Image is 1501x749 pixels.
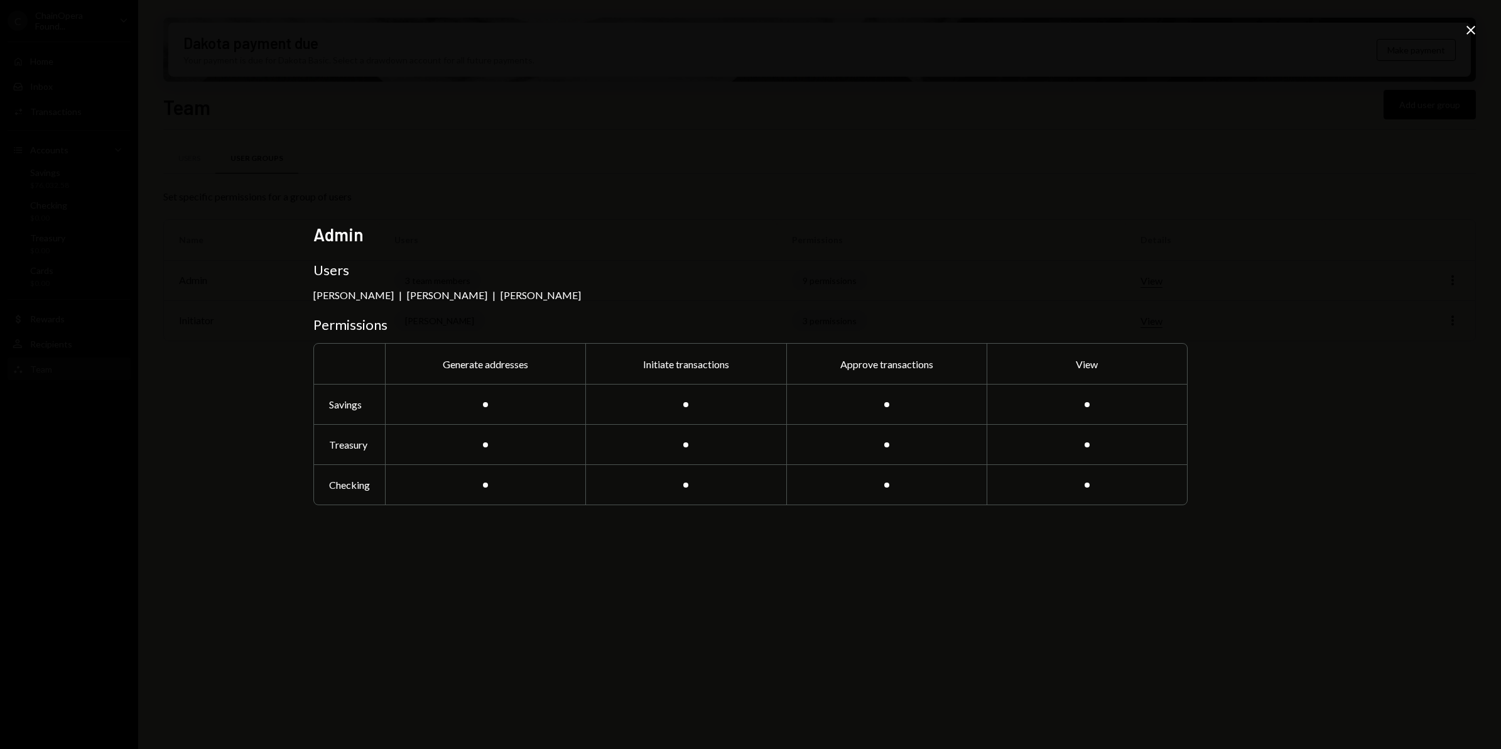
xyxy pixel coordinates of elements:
[314,464,385,505] div: Checking
[385,344,585,384] div: Generate addresses
[786,344,987,384] div: Approve transactions
[313,316,1188,334] h3: Permissions
[407,289,487,301] div: [PERSON_NAME]
[314,424,385,464] div: Treasury
[501,289,581,301] div: [PERSON_NAME]
[987,344,1187,384] div: View
[313,289,394,301] div: [PERSON_NAME]
[313,261,1188,279] h3: Users
[399,289,402,301] div: |
[314,384,385,424] div: Savings
[313,222,1188,247] h2: Admin
[492,289,496,301] div: |
[585,344,786,384] div: Initiate transactions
